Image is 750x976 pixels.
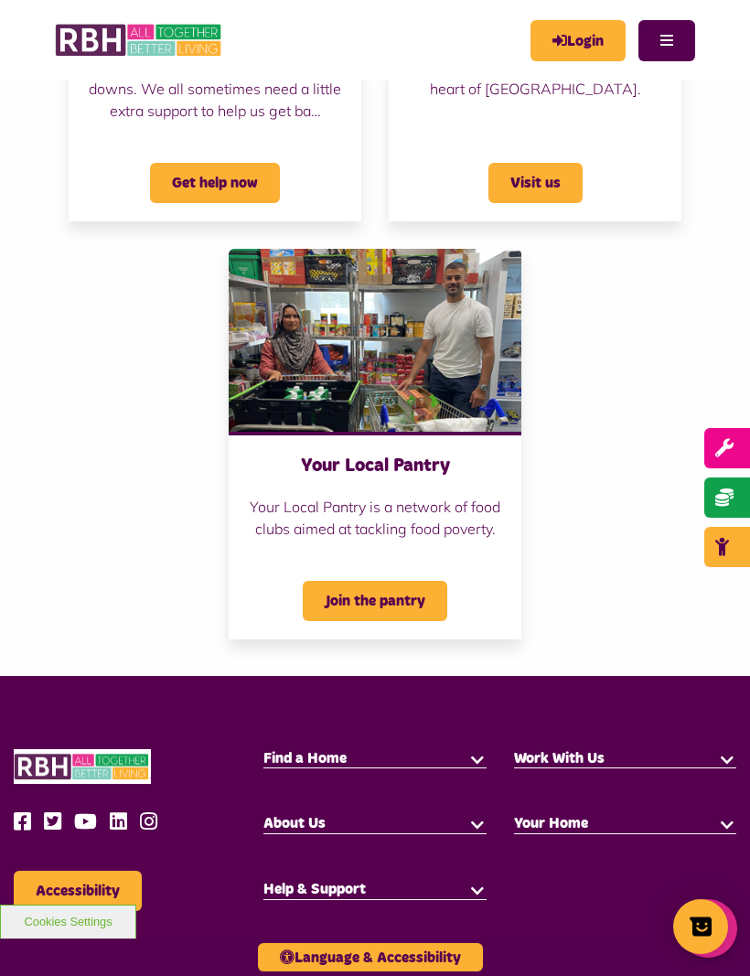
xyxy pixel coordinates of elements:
[718,749,736,767] button: button
[468,814,487,832] button: button
[468,880,487,898] button: button
[55,18,224,62] img: RBH
[673,899,728,954] button: Show survey
[718,814,736,832] button: button
[150,163,280,203] span: Get help now
[514,751,605,766] span: Work With Us
[229,249,521,432] img: RBH Pantry
[514,816,588,831] span: Your Home
[468,749,487,767] button: button
[263,751,347,766] span: Find a Home
[14,749,151,785] img: RBH
[303,581,447,621] span: Join the pantry
[258,943,483,971] button: Language & Accessibility
[488,163,583,203] span: Visit us
[247,496,503,540] p: Your Local Pantry is a network of food clubs aimed at tackling food poverty.
[668,894,750,976] iframe: Netcall Web Assistant for live chat
[263,816,326,831] span: About Us
[263,882,366,896] span: Help & Support
[247,454,503,477] h3: Your Local Pantry
[229,249,521,639] a: Your Local Pantry Your Local Pantry is a network of food clubs aimed at tackling food poverty. Jo...
[530,20,626,61] a: MyRBH
[87,56,343,122] p: We understand life has ups and downs. We all sometimes need a little extra support to help us get...
[14,871,142,911] button: Accessibility
[638,20,695,61] button: Navigation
